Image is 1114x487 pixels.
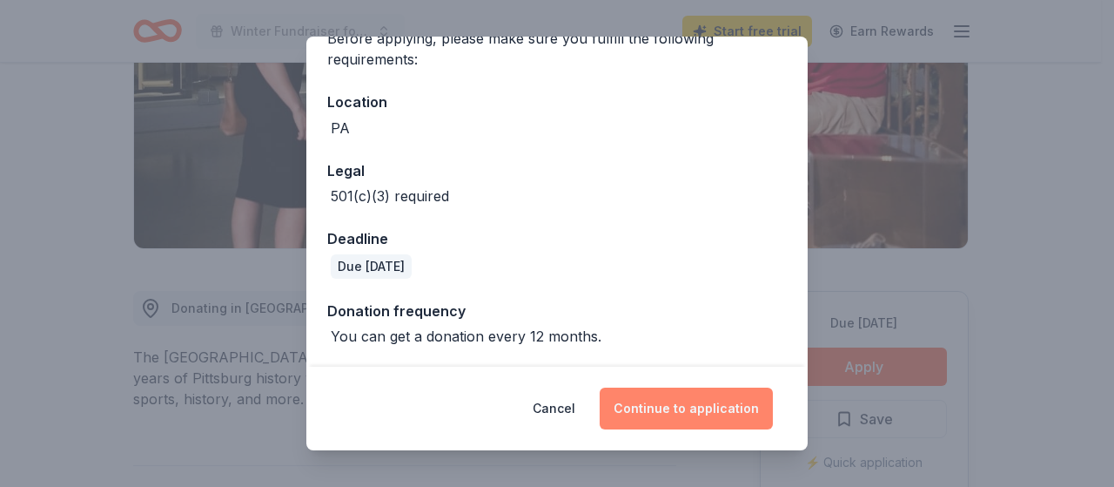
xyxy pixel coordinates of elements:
div: Deadline [327,227,787,250]
div: Donation frequency [327,300,787,322]
div: PA [331,118,350,139]
div: Location [327,91,787,113]
div: 501(c)(3) required [331,186,449,206]
div: You can get a donation every 12 months. [331,326,601,347]
div: Before applying, please make sure you fulfill the following requirements: [327,28,787,70]
button: Cancel [533,388,575,430]
div: Due [DATE] [331,254,412,279]
div: Legal [327,159,787,182]
button: Continue to application [600,388,773,430]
